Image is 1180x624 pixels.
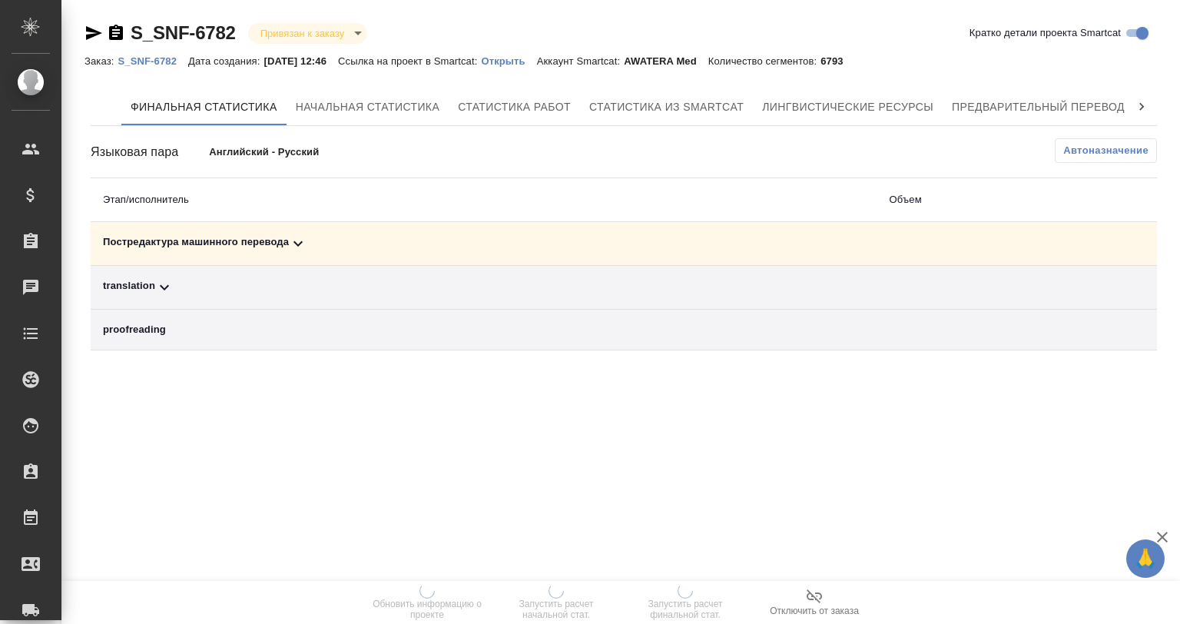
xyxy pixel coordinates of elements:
p: Количество сегментов: [708,55,820,67]
th: Объем [877,178,1073,222]
p: [DATE] 12:46 [264,55,338,67]
a: Открыть [481,54,536,67]
button: Привязан к заказу [256,27,349,40]
th: Этап/исполнитель [91,178,877,222]
span: 🙏 [1132,543,1158,575]
button: Автоназначение [1055,138,1157,163]
button: 🙏 [1126,539,1165,578]
p: Ссылка на проект в Smartcat: [338,55,481,67]
span: Предварительный перевод [952,98,1125,117]
div: Привязан к заказу [248,23,367,44]
p: Английский - Русский [209,144,446,160]
span: Статистика работ [458,98,571,117]
p: Открыть [481,55,536,67]
span: Кратко детали проекта Smartcat [970,25,1121,41]
div: proofreading [103,322,865,337]
span: Статистика из Smartcat [589,98,744,117]
a: S_SNF-6782 [118,54,188,67]
a: S_SNF-6782 [131,22,236,43]
p: AWATERA Med [624,55,708,67]
span: Финальная статистика [131,98,277,117]
div: Toggle Row Expanded [103,234,865,253]
p: S_SNF-6782 [118,55,188,67]
p: Аккаунт Smartcat: [537,55,624,67]
p: 6793 [820,55,854,67]
div: Toggle Row Expanded [103,278,865,297]
span: Начальная статистика [296,98,440,117]
span: Лингвистические ресурсы [762,98,933,117]
span: Автоназначение [1063,143,1149,158]
div: Языковая пара [91,143,209,161]
button: Скопировать ссылку [107,24,125,42]
button: Скопировать ссылку для ЯМессенджера [85,24,103,42]
p: Заказ: [85,55,118,67]
p: Дата создания: [188,55,264,67]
